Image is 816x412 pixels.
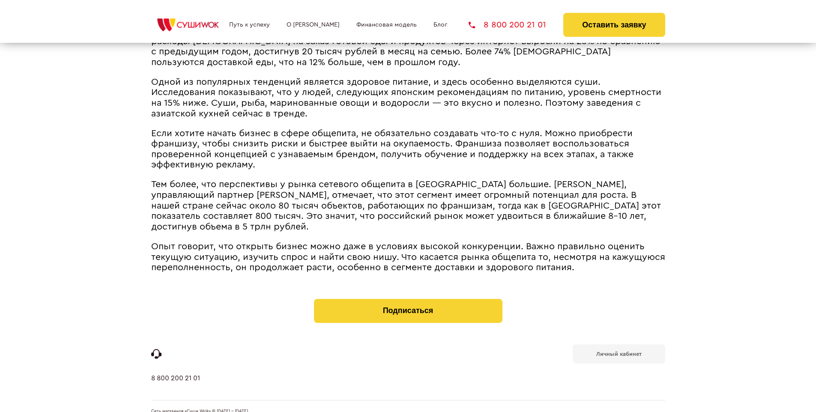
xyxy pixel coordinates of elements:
span: Опыт говорит, что открыть бизнес можно даже в условиях высокой конкуренции. Важно правильно оцени... [151,242,665,272]
a: О [PERSON_NAME] [287,21,340,28]
span: Если хотите начать бизнес в сфере общепита, не обязательно создавать что-то с нуля. Можно приобре... [151,129,634,170]
a: 8 800 200 21 01 [469,21,546,29]
span: Одной из популярных тенденций является здоровое питание, и здесь особенно выделяются суши. Исслед... [151,78,661,118]
b: Личный кабинет [596,351,642,357]
span: 8 800 200 21 01 [484,21,546,29]
button: Оставить заявку [563,13,665,37]
span: Тем более, что перспективы у рынка сетевого общепита в [GEOGRAPHIC_DATA] большие. [PERSON_NAME], ... [151,180,661,231]
button: Подписаться [314,299,502,323]
a: Путь к успеху [229,21,270,28]
a: Финансовая модель [356,21,417,28]
span: Существует устойчивый миф, что рынок общепита переполнен и новые заведения не смогут найти своих ... [151,15,661,66]
a: Блог [433,21,447,28]
a: 8 800 200 21 01 [151,374,200,400]
a: Личный кабинет [573,344,665,364]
